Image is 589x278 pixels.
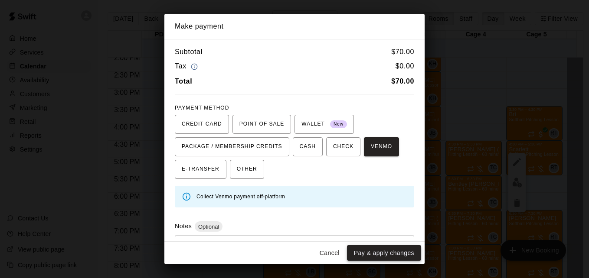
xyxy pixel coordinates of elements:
[330,119,347,130] span: New
[182,117,222,131] span: CREDIT CARD
[175,46,203,58] h6: Subtotal
[293,137,323,156] button: CASH
[175,160,226,179] button: E-TRANSFER
[175,137,289,156] button: PACKAGE / MEMBERSHIP CREDITS
[182,162,219,176] span: E-TRANSFER
[237,162,257,176] span: OTHER
[391,78,414,85] b: $ 70.00
[294,115,354,134] button: WALLET New
[175,115,229,134] button: CREDIT CARD
[230,160,264,179] button: OTHER
[195,223,223,230] span: Optional
[175,61,200,72] h6: Tax
[175,78,192,85] b: Total
[316,245,344,261] button: Cancel
[175,223,192,230] label: Notes
[391,46,414,58] h6: $ 70.00
[164,14,425,39] h2: Make payment
[196,194,285,200] span: Collect Venmo payment off-platform
[326,137,360,156] button: CHECK
[364,137,399,156] button: VENMO
[175,105,229,111] span: PAYMENT METHOD
[300,140,316,154] span: CASH
[239,117,284,131] span: POINT OF SALE
[371,140,392,154] span: VENMO
[347,245,421,261] button: Pay & apply changes
[182,140,282,154] span: PACKAGE / MEMBERSHIP CREDITS
[333,140,353,154] span: CHECK
[232,115,291,134] button: POINT OF SALE
[301,117,347,131] span: WALLET
[396,61,414,72] h6: $ 0.00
